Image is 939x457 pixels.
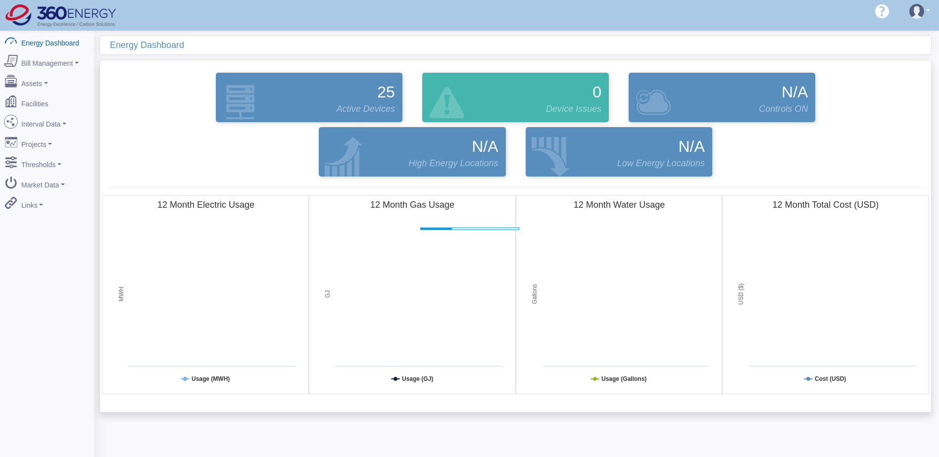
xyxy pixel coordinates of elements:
[110,36,931,54] div: Energy Dashboard
[546,102,601,116] span: Device Issues
[118,287,125,302] tspan: MWH
[324,290,331,298] tspan: GJ
[412,70,619,125] div: Devices that are active and configured but are in an error state.
[206,70,412,125] div: Devices that are actively reporting data.
[402,375,433,382] tspan: Usage (GJ)
[678,135,704,158] span: N/A
[472,135,498,158] span: N/A
[601,375,646,382] tspan: Usage (Gallons)
[377,80,395,104] span: 25
[738,283,744,305] tspan: USD ($)
[782,80,808,104] span: N/A
[370,200,454,210] tspan: 12 Month Gas Usage
[531,284,538,304] tspan: Gallons
[617,157,705,170] span: Low Energy Locations
[192,375,230,382] tspan: Usage (MWH)
[573,200,664,210] tspan: 12 Month Water Usage
[772,200,879,210] tspan: 12 Month Total Cost (USD)
[759,102,808,116] span: Controls ON
[408,157,498,170] span: High Energy Locations
[593,80,601,104] span: 0
[213,73,405,122] a: 25 Active Devices
[815,375,846,382] tspan: Cost (USD)
[157,200,254,210] tspan: 12 Month Electric Usage
[337,102,395,116] span: Active Devices
[909,4,924,19] img: user-3.svg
